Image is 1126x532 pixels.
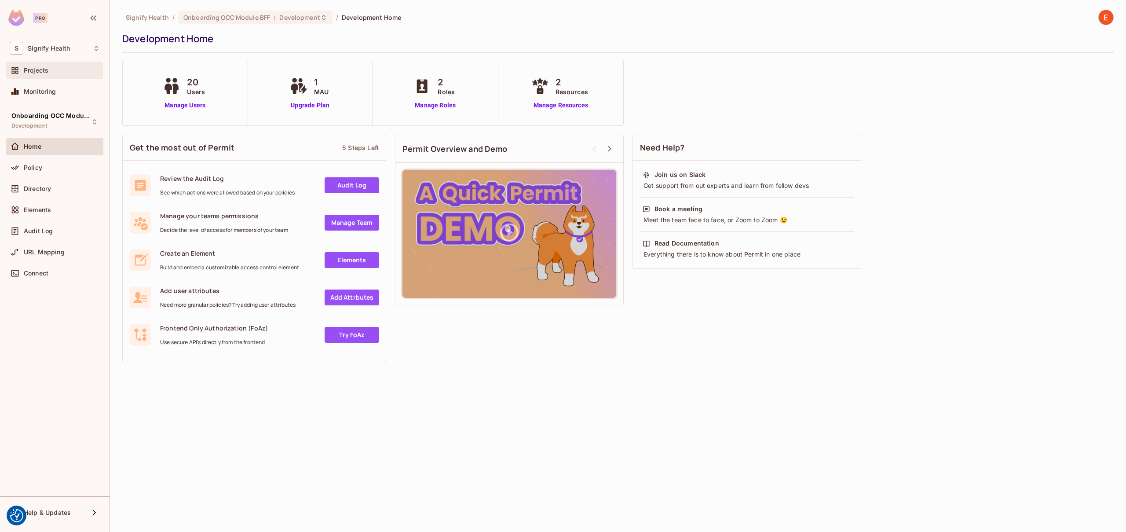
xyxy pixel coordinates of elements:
a: Manage Resources [529,101,592,110]
span: Roles [438,87,455,96]
span: Connect [24,270,48,277]
a: Add Attrbutes [325,290,379,305]
span: the active workspace [126,13,169,22]
div: Read Documentation [654,239,719,248]
a: Try FoAz [325,327,379,343]
span: Development [279,13,320,22]
div: Meet the team face to face, or Zoom to Zoom 😉 [643,216,851,224]
span: Elements [24,206,51,213]
span: 2 [556,76,588,89]
span: Review the Audit Log [160,174,295,183]
button: Consent Preferences [10,509,23,522]
span: Development Home [342,13,401,22]
span: 1 [314,76,329,89]
span: Need more granular policies? Try adding user attributes [160,301,296,308]
div: Pro [33,13,48,23]
span: Frontend Only Authorization (FoAz) [160,324,268,332]
div: Join us on Slack [654,170,706,179]
div: Book a meeting [654,205,702,213]
span: S [10,42,23,55]
div: Everything there is to know about Permit in one place [643,250,851,259]
span: Workspace: Signify Health [28,45,70,52]
span: MAU [314,87,329,96]
div: 5 Steps Left [342,143,379,152]
span: Decide the level of access for members of your team [160,227,288,234]
span: Directory [24,185,51,192]
span: Home [24,143,42,150]
img: Ebin Chathoth Sleeba [1099,10,1113,25]
span: Projects [24,67,48,74]
span: Onboarding OCC Module BFF [183,13,270,22]
span: 2 [438,76,455,89]
span: Get the most out of Permit [130,142,234,153]
li: / [336,13,338,22]
a: Manage Roles [411,101,459,110]
a: Manage Users [161,101,209,110]
span: Create an Element [160,249,299,257]
span: See which actions were allowed based on your policies [160,189,295,196]
span: : [273,14,276,21]
li: / [172,13,175,22]
a: Audit Log [325,177,379,193]
span: Build and embed a customizable access control element [160,264,299,271]
div: Get support from out experts and learn from fellow devs [643,181,851,190]
span: Resources [556,87,588,96]
span: URL Mapping [24,249,65,256]
img: Revisit consent button [10,509,23,522]
span: Users [187,87,205,96]
span: Need Help? [640,142,685,153]
span: Permit Overview and Demo [402,143,508,154]
a: Upgrade Plan [288,101,333,110]
span: Add user attributes [160,286,296,295]
a: Elements [325,252,379,268]
span: Onboarding OCC Module BFF [11,112,91,119]
span: Audit Log [24,227,53,235]
span: Monitoring [24,88,56,95]
span: Manage your teams permissions [160,212,288,220]
span: Policy [24,164,42,171]
span: Use secure API's directly from the frontend [160,339,268,346]
div: Development Home [122,32,1109,45]
span: Development [11,122,47,129]
img: SReyMgAAAABJRU5ErkJggg== [8,10,24,26]
a: Manage Team [325,215,379,231]
span: Help & Updates [24,509,71,516]
span: 20 [187,76,205,89]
